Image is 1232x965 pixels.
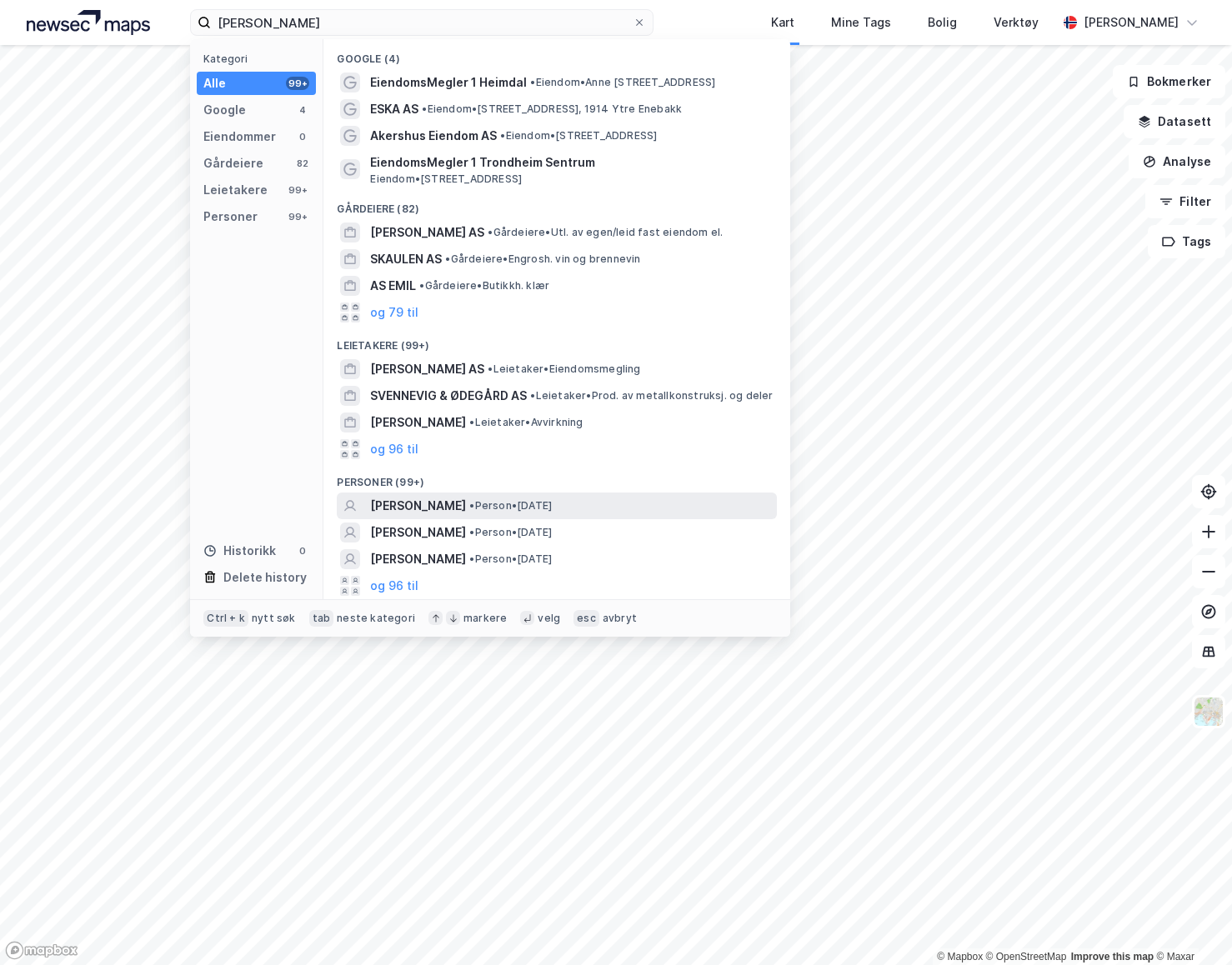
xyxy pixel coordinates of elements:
div: Kategori [203,52,316,65]
span: [PERSON_NAME] [370,412,466,432]
span: Eiendom • [STREET_ADDRESS], 1914 Ytre Enebakk [422,102,682,116]
span: • [469,499,474,512]
div: Kart [771,12,794,32]
span: ESKA AS [370,99,418,119]
span: [PERSON_NAME] [370,496,466,516]
span: Leietaker • Eiendomsmegling [488,362,640,376]
span: • [422,102,427,115]
div: Delete history [223,567,307,587]
button: Bokmerker [1113,65,1225,98]
div: [PERSON_NAME] [1084,12,1179,32]
div: esc [573,610,599,627]
div: 0 [296,130,309,143]
button: og 96 til [370,576,418,596]
span: • [419,279,424,292]
div: Historikk [203,541,276,561]
div: Leietakere [203,180,268,200]
button: Datasett [1124,105,1225,138]
span: EiendomsMegler 1 Trondheim Sentrum [370,152,770,172]
span: • [488,226,493,238]
button: Filter [1145,185,1225,218]
span: Person • [DATE] [469,552,552,566]
span: • [500,129,505,142]
div: 82 [296,157,309,170]
div: Google [203,100,246,120]
div: tab [309,610,334,627]
span: EiendomsMegler 1 Heimdal [370,72,527,92]
a: OpenStreetMap [986,951,1067,962]
span: Akershus Eiendom AS [370,126,497,146]
div: avbryt [603,612,637,625]
input: Søk på adresse, matrikkel, gårdeiere, leietakere eller personer [211,10,633,35]
span: • [469,526,474,538]
div: Google (4) [323,39,790,69]
div: 4 [296,103,309,117]
span: Gårdeiere • Utl. av egen/leid fast eiendom el. [488,226,723,239]
button: Analyse [1129,145,1225,178]
div: Leietakere (99+) [323,326,790,356]
div: neste kategori [337,612,415,625]
iframe: Chat Widget [1149,885,1232,965]
span: Leietaker • Avvirkning [469,416,583,429]
a: Improve this map [1071,951,1154,962]
img: Z [1193,696,1224,727]
span: SVENNEVIG & ØDEGÅRD AS [370,386,527,406]
span: Leietaker • Prod. av metallkonstruksj. og deler [530,389,773,402]
div: Gårdeiere [203,153,263,173]
span: SKAULEN AS [370,249,442,269]
span: [PERSON_NAME] [370,522,466,542]
div: Personer [203,207,258,227]
img: logo.a4113a55bc3d86da70a041830d287a7e.svg [27,10,150,35]
span: [PERSON_NAME] AS [370,222,484,242]
span: Eiendom • [STREET_ADDRESS] [370,172,522,186]
div: Eiendommer [203,127,276,147]
div: nytt søk [252,612,296,625]
div: 0 [296,544,309,557]
span: Eiendom • Anne [STREET_ADDRESS] [530,76,715,89]
div: Alle [203,73,226,93]
div: Gårdeiere (82) [323,189,790,219]
span: Person • [DATE] [469,526,552,539]
div: velg [538,612,560,625]
a: Mapbox [937,951,983,962]
button: Tags [1148,225,1225,258]
div: Personer (99+) [323,462,790,492]
button: og 96 til [370,439,418,459]
div: Kontrollprogram for chat [1149,885,1232,965]
div: 99+ [286,210,309,223]
span: • [445,252,450,265]
div: 99+ [286,183,309,197]
span: AS EMIL [370,276,416,296]
div: Bolig [928,12,957,32]
span: Gårdeiere • Engrosh. vin og brennevin [445,252,640,266]
div: Mine Tags [831,12,891,32]
span: • [530,76,535,88]
div: Verktøy [994,12,1039,32]
span: • [469,416,474,428]
a: Mapbox homepage [5,941,78,960]
button: og 79 til [370,302,418,322]
span: Gårdeiere • Butikkh. klær [419,279,549,292]
div: 99+ [286,77,309,90]
div: markere [463,612,507,625]
span: • [469,552,474,565]
span: [PERSON_NAME] [370,549,466,569]
span: • [488,362,493,375]
span: Person • [DATE] [469,499,552,512]
span: Eiendom • [STREET_ADDRESS] [500,129,657,142]
span: • [530,389,535,402]
div: Ctrl + k [203,610,248,627]
span: [PERSON_NAME] AS [370,359,484,379]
